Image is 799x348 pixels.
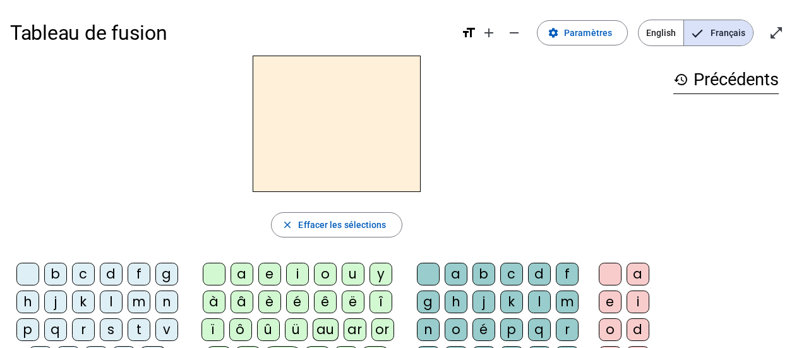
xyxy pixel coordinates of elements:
[314,263,337,285] div: o
[445,263,467,285] div: a
[500,318,523,341] div: p
[100,291,123,313] div: l
[344,318,366,341] div: ar
[100,263,123,285] div: d
[673,66,779,94] h3: Précédents
[72,263,95,285] div: c
[500,291,523,313] div: k
[285,318,308,341] div: ü
[313,318,339,341] div: au
[500,263,523,285] div: c
[684,20,753,45] span: Français
[445,318,467,341] div: o
[472,318,495,341] div: é
[639,20,683,45] span: English
[599,291,622,313] div: e
[231,291,253,313] div: â
[627,263,649,285] div: a
[286,263,309,285] div: i
[548,27,559,39] mat-icon: settings
[481,25,496,40] mat-icon: add
[44,263,67,285] div: b
[128,291,150,313] div: m
[100,318,123,341] div: s
[44,291,67,313] div: j
[417,291,440,313] div: g
[72,291,95,313] div: k
[314,291,337,313] div: ê
[528,318,551,341] div: q
[369,263,392,285] div: y
[371,318,394,341] div: or
[16,291,39,313] div: h
[10,13,451,53] h1: Tableau de fusion
[445,291,467,313] div: h
[476,20,502,45] button: Augmenter la taille de la police
[673,72,688,87] mat-icon: history
[231,263,253,285] div: a
[417,318,440,341] div: n
[258,291,281,313] div: è
[72,318,95,341] div: r
[472,291,495,313] div: j
[627,318,649,341] div: d
[502,20,527,45] button: Diminuer la taille de la police
[203,291,225,313] div: à
[342,291,364,313] div: ë
[627,291,649,313] div: i
[155,291,178,313] div: n
[155,263,178,285] div: g
[342,263,364,285] div: u
[369,291,392,313] div: î
[128,263,150,285] div: f
[44,318,67,341] div: q
[769,25,784,40] mat-icon: open_in_full
[528,291,551,313] div: l
[461,25,476,40] mat-icon: format_size
[556,318,579,341] div: r
[257,318,280,341] div: û
[258,263,281,285] div: e
[599,318,622,341] div: o
[229,318,252,341] div: ô
[282,219,293,231] mat-icon: close
[556,291,579,313] div: m
[155,318,178,341] div: v
[16,318,39,341] div: p
[564,25,612,40] span: Paramètres
[764,20,789,45] button: Entrer en plein écran
[528,263,551,285] div: d
[472,263,495,285] div: b
[638,20,754,46] mat-button-toggle-group: Language selection
[537,20,628,45] button: Paramètres
[298,217,386,232] span: Effacer les sélections
[507,25,522,40] mat-icon: remove
[556,263,579,285] div: f
[286,291,309,313] div: é
[201,318,224,341] div: ï
[128,318,150,341] div: t
[271,212,402,237] button: Effacer les sélections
